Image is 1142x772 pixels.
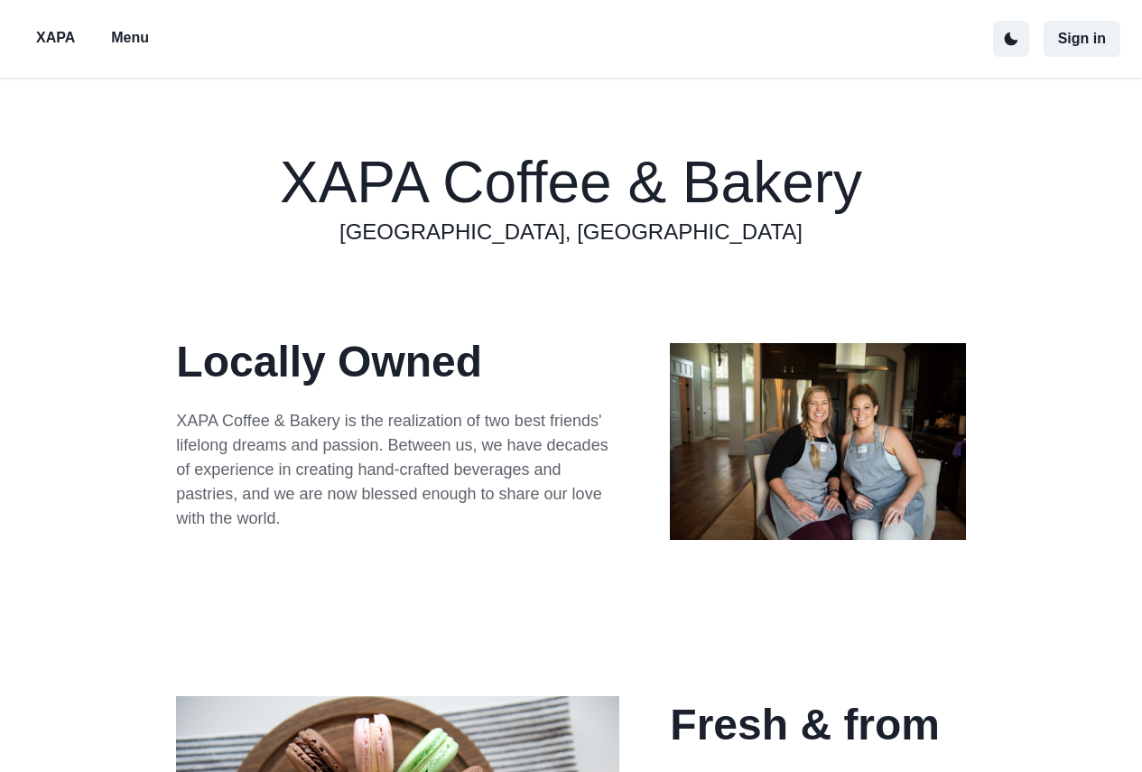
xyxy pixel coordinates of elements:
h1: XAPA Coffee & Bakery [280,150,862,217]
button: Sign in [1044,21,1120,57]
p: Menu [111,27,149,49]
p: XAPA Coffee & Bakery is the realization of two best friends' lifelong dreams and passion. Between... [176,409,619,531]
button: active dark theme mode [993,21,1029,57]
a: [GEOGRAPHIC_DATA], [GEOGRAPHIC_DATA] [339,216,803,248]
img: xapa owners [670,343,965,540]
p: XAPA [36,27,75,49]
p: Locally Owned [176,330,619,395]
